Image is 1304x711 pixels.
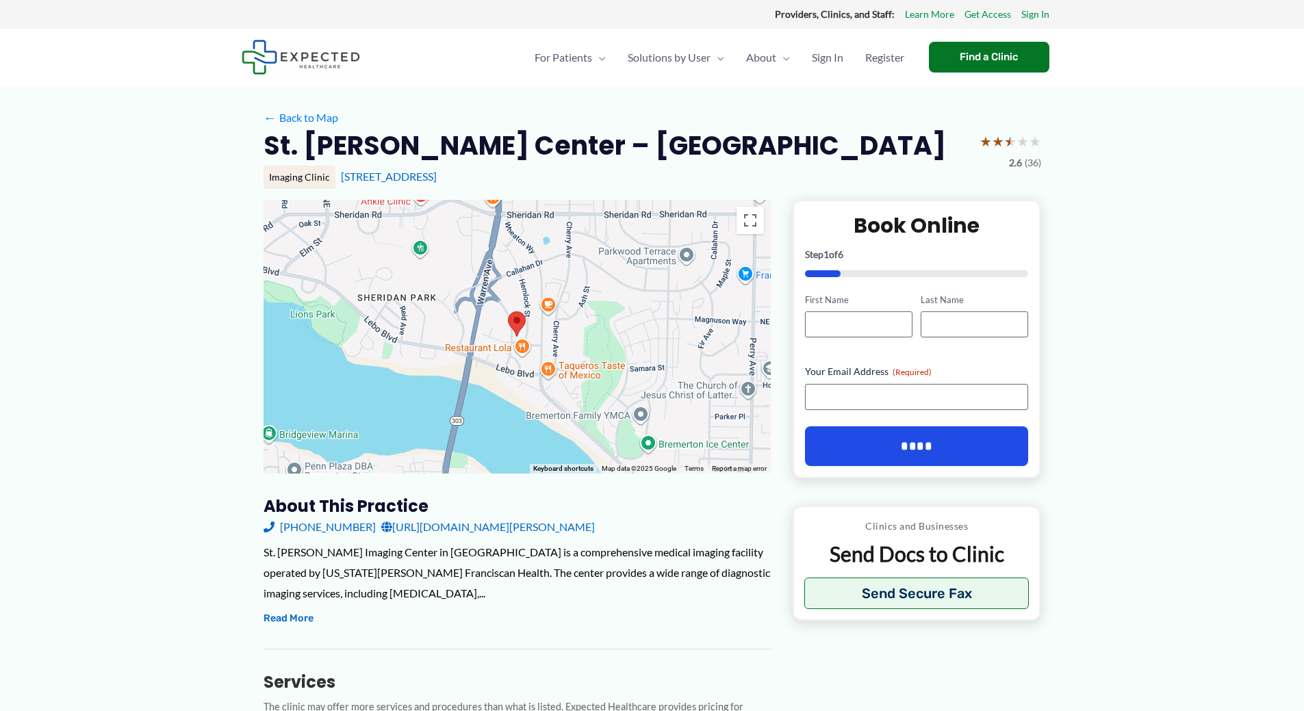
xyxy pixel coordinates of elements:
a: Terms (opens in new tab) [685,465,704,472]
a: Learn More [905,5,954,23]
button: Read More [264,610,314,627]
span: ★ [1029,129,1041,154]
span: Map data ©2025 Google [602,465,676,472]
a: Register [854,34,915,81]
a: [PHONE_NUMBER] [264,517,376,537]
span: Menu Toggle [592,34,606,81]
span: ★ [992,129,1004,154]
a: Open this area in Google Maps (opens a new window) [267,456,312,474]
a: Report a map error [712,465,767,472]
a: [STREET_ADDRESS] [341,170,437,183]
p: Step of [805,250,1029,259]
span: 6 [838,248,843,260]
span: Menu Toggle [776,34,790,81]
p: Send Docs to Clinic [804,541,1030,567]
span: (Required) [893,367,932,377]
strong: Providers, Clinics, and Staff: [775,8,895,20]
a: Find a Clinic [929,42,1049,73]
h2: Book Online [805,212,1029,239]
a: For PatientsMenu Toggle [524,34,617,81]
a: Sign In [1021,5,1049,23]
a: Sign In [801,34,854,81]
div: St. [PERSON_NAME] Imaging Center in [GEOGRAPHIC_DATA] is a comprehensive medical imaging facility... [264,542,771,603]
a: [URL][DOMAIN_NAME][PERSON_NAME] [381,517,595,537]
span: Solutions by User [628,34,711,81]
label: Your Email Address [805,365,1029,378]
span: (36) [1025,154,1041,172]
div: Imaging Clinic [264,166,335,189]
span: About [746,34,776,81]
img: Google [267,456,312,474]
span: 2.6 [1009,154,1022,172]
span: ★ [980,129,992,154]
span: Menu Toggle [711,34,724,81]
label: Last Name [921,294,1028,307]
a: ←Back to Map [264,107,338,128]
span: Sign In [812,34,843,81]
h3: About this practice [264,495,771,517]
nav: Primary Site Navigation [524,34,915,81]
span: ★ [1017,129,1029,154]
label: First Name [805,294,912,307]
span: For Patients [535,34,592,81]
h3: Services [264,671,771,693]
span: 1 [823,248,829,260]
span: Register [865,34,904,81]
h2: St. [PERSON_NAME] Center – [GEOGRAPHIC_DATA] [264,129,946,162]
button: Send Secure Fax [804,578,1030,609]
span: ← [264,111,277,124]
span: ★ [1004,129,1017,154]
button: Toggle fullscreen view [737,207,764,234]
img: Expected Healthcare Logo - side, dark font, small [242,40,360,75]
a: Solutions by UserMenu Toggle [617,34,735,81]
p: Clinics and Businesses [804,517,1030,535]
a: Get Access [964,5,1011,23]
button: Keyboard shortcuts [533,464,593,474]
a: AboutMenu Toggle [735,34,801,81]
